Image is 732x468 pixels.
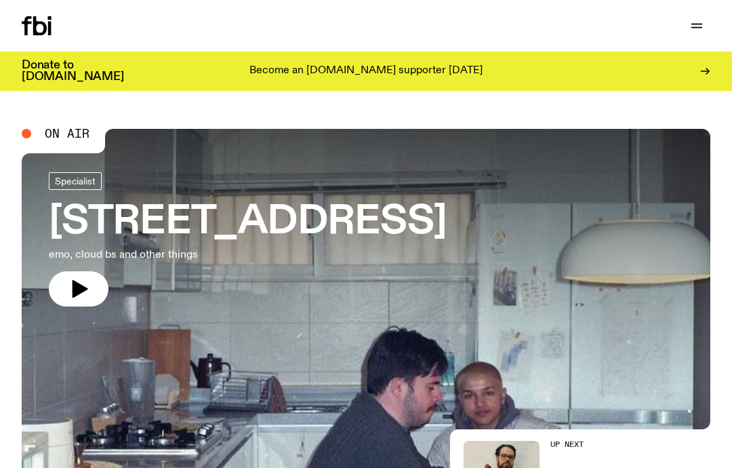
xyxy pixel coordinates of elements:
[22,60,124,83] h3: Donate to [DOMAIN_NAME]
[55,176,96,186] span: Specialist
[49,247,396,263] p: emo, cloud bs and other things
[49,172,102,190] a: Specialist
[49,172,447,307] a: [STREET_ADDRESS]emo, cloud bs and other things
[49,203,447,241] h3: [STREET_ADDRESS]
[550,441,653,448] h2: Up Next
[45,128,89,140] span: On Air
[249,65,483,77] p: Become an [DOMAIN_NAME] supporter [DATE]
